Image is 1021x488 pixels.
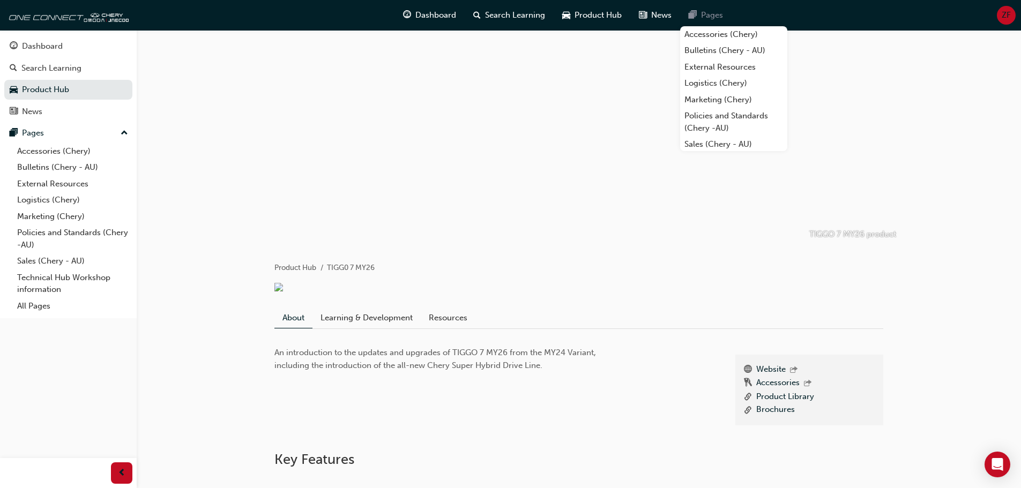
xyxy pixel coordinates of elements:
a: News [4,102,132,122]
button: ZF [997,6,1016,25]
div: Open Intercom Messenger [985,452,1010,477]
div: Search Learning [21,62,81,74]
span: news-icon [10,107,18,117]
button: Pages [4,123,132,143]
a: Logistics (Chery) [680,75,787,92]
a: Learning & Development [312,307,421,328]
a: Accessories [756,377,800,391]
a: Search Learning [4,58,132,78]
a: guage-iconDashboard [394,4,465,26]
a: Logistics (Chery) [13,192,132,208]
span: link-icon [744,403,752,417]
span: Dashboard [415,9,456,21]
span: ZF [1002,9,1011,21]
a: pages-iconPages [680,4,732,26]
span: Pages [701,9,723,21]
a: Dashboard [4,36,132,56]
span: guage-icon [403,9,411,22]
span: News [651,9,672,21]
a: Accessories (Chery) [13,143,132,160]
span: search-icon [473,9,481,22]
a: Product Library [756,391,814,404]
a: All Pages [13,298,132,314]
span: An introduction to the updates and upgrades of TIGGO 7 MY26 from the MY24 Variant, including the ... [274,348,598,370]
a: Policies and Standards (Chery -AU) [13,224,132,253]
img: 00ccef54-25b5-495c-a378-54e8976994fb.png [274,283,283,291]
a: About [274,307,312,328]
a: car-iconProduct Hub [554,4,630,26]
button: DashboardSearch LearningProduct HubNews [4,34,132,123]
h2: Key Features [274,451,883,468]
span: outbound-icon [790,366,798,375]
a: news-iconNews [630,4,680,26]
a: External Resources [680,59,787,76]
span: guage-icon [10,42,18,51]
a: Sales (Chery - AU) [680,136,787,153]
a: Resources [421,307,475,328]
span: pages-icon [689,9,697,22]
a: Accessories (Chery) [680,26,787,43]
span: up-icon [121,126,128,140]
span: car-icon [10,85,18,95]
a: Sales (Chery - AU) [13,253,132,269]
span: pages-icon [10,129,18,138]
img: oneconnect [5,4,129,26]
div: News [22,106,42,118]
span: Product Hub [575,9,622,21]
a: Bulletins (Chery - AU) [680,42,787,59]
a: Bulletins (Chery - AU) [13,159,132,176]
a: Technical Hub Workshop information [13,269,132,298]
span: outbound-icon [804,379,811,388]
a: Website [756,363,786,377]
span: prev-icon [118,467,126,480]
div: Dashboard [22,40,63,52]
a: Marketing (Chery) [13,208,132,225]
a: Brochures [756,403,795,417]
li: TIGG0 7 MY26 [327,262,375,274]
a: search-iconSearch Learning [465,4,554,26]
p: TIGGO 7 MY26 product [809,228,896,241]
span: news-icon [639,9,647,22]
a: Policies and Standards (Chery -AU) [680,108,787,136]
span: keys-icon [744,377,752,391]
span: Search Learning [485,9,545,21]
span: link-icon [744,391,752,404]
a: Product Hub [4,80,132,100]
span: www-icon [744,363,752,377]
a: External Resources [13,176,132,192]
span: car-icon [562,9,570,22]
span: search-icon [10,64,17,73]
a: Marketing (Chery) [680,92,787,108]
div: Pages [22,127,44,139]
a: Product Hub [274,263,316,272]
